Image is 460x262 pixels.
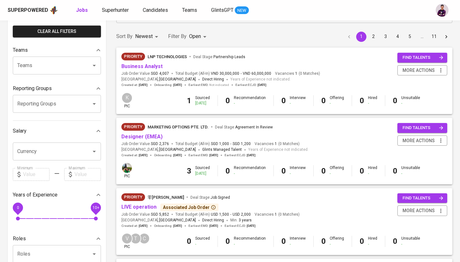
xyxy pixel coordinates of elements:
[17,205,19,210] span: 0
[321,237,326,246] b: 0
[148,125,209,129] span: MARKETING OPTIONS PTE. LTD.
[441,32,451,42] button: Go to next page
[230,218,252,222] span: Min.
[360,237,364,246] b: 0
[195,236,210,247] div: Sourced
[330,242,344,247] div: -
[211,141,229,147] span: SGD 1,000
[173,83,182,87] span: [DATE]
[230,212,231,217] span: -
[343,32,452,42] nav: pagination navigation
[226,237,230,246] b: 0
[213,55,245,59] span: Partnership Leads
[209,153,218,158] span: [DATE]
[121,217,196,224] span: [GEOGRAPHIC_DATA] ,
[230,76,291,83] span: Years of Experience not indicated.
[233,141,251,147] span: SGD 1,200
[188,224,218,228] span: Earliest EMD :
[121,92,133,104] div: K
[226,96,230,105] b: 0
[211,6,249,14] a: GlintsGPT NEW
[202,218,224,222] span: Direct Hiring
[121,83,148,87] span: Created at :
[154,83,182,87] span: Onboarding :
[402,137,435,145] span: more actions
[151,141,169,147] span: SGD 2,376
[234,236,266,247] div: Recommendation
[247,153,256,158] span: [DATE]
[248,147,309,153] span: Years of Experience not indicated.
[368,101,377,106] div: -
[50,5,58,15] img: app logo
[195,101,210,106] div: [DATE]
[360,96,364,105] b: 0
[76,6,89,14] a: Jobs
[139,83,148,87] span: [DATE]
[90,99,99,108] button: Open
[235,83,266,87] span: Earliest ECJD :
[121,53,145,60] div: New Job received from Demand Team
[368,171,377,176] div: -
[226,166,230,175] b: 0
[121,233,133,250] div: pic
[195,171,210,176] div: [DATE]
[290,95,306,106] div: Interview
[13,44,101,57] div: Teams
[202,77,224,81] span: Direct Hiring
[121,153,148,158] span: Created at :
[281,237,286,246] b: 0
[368,32,379,42] button: Go to page 2
[163,204,216,211] div: Associated Job Order
[397,135,447,146] button: more actions
[368,95,377,106] div: Hired
[121,162,133,179] div: pic
[294,71,297,76] span: 1
[211,195,230,200] span: Job Signed
[121,212,169,217] span: Job Order Value
[393,166,397,175] b: 0
[405,32,415,42] button: Go to page 5
[8,7,48,14] div: Superpowered
[90,250,99,258] button: Open
[290,236,306,247] div: Interview
[397,123,447,133] button: find talents
[360,166,364,175] b: 0
[215,125,273,129] span: Deal Stage :
[168,33,187,40] p: Filter By
[23,168,50,181] input: Value
[92,205,99,210] span: 10+
[230,141,231,147] span: -
[8,5,58,15] a: Superpoweredapp logo
[175,141,251,147] span: Total Budget (All-In)
[368,236,377,247] div: Hired
[436,4,448,17] img: erwin@glints.com
[401,165,420,176] div: Unsuitable
[281,96,286,105] b: 0
[159,76,196,83] span: [GEOGRAPHIC_DATA]
[243,71,271,76] span: VND 60,000,000
[154,153,182,158] span: Onboarding :
[175,71,271,76] span: Total Budget (All-In)
[255,141,300,147] span: Vacancies ( 0 Matches )
[356,32,366,42] button: page 1
[130,233,141,244] div: T
[122,163,132,173] img: eva@glints.com
[321,166,326,175] b: 0
[330,236,344,247] div: Offering
[187,96,191,105] b: 1
[401,95,420,106] div: Unsuitable
[189,33,201,39] span: Open
[90,61,99,70] button: Open
[121,194,145,200] span: Priority
[255,212,300,217] span: Vacancies ( 0 Matches )
[159,217,196,224] span: [GEOGRAPHIC_DATA]
[202,147,242,152] span: Glints Managed Talent
[188,153,218,158] span: Earliest EMD :
[393,96,397,105] b: 0
[121,224,148,228] span: Created at :
[13,85,52,92] p: Reporting Groups
[121,76,196,83] span: [GEOGRAPHIC_DATA] ,
[209,83,229,87] span: Not indicated
[121,147,196,153] span: [GEOGRAPHIC_DATA] ,
[148,54,187,59] span: LNP Technologies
